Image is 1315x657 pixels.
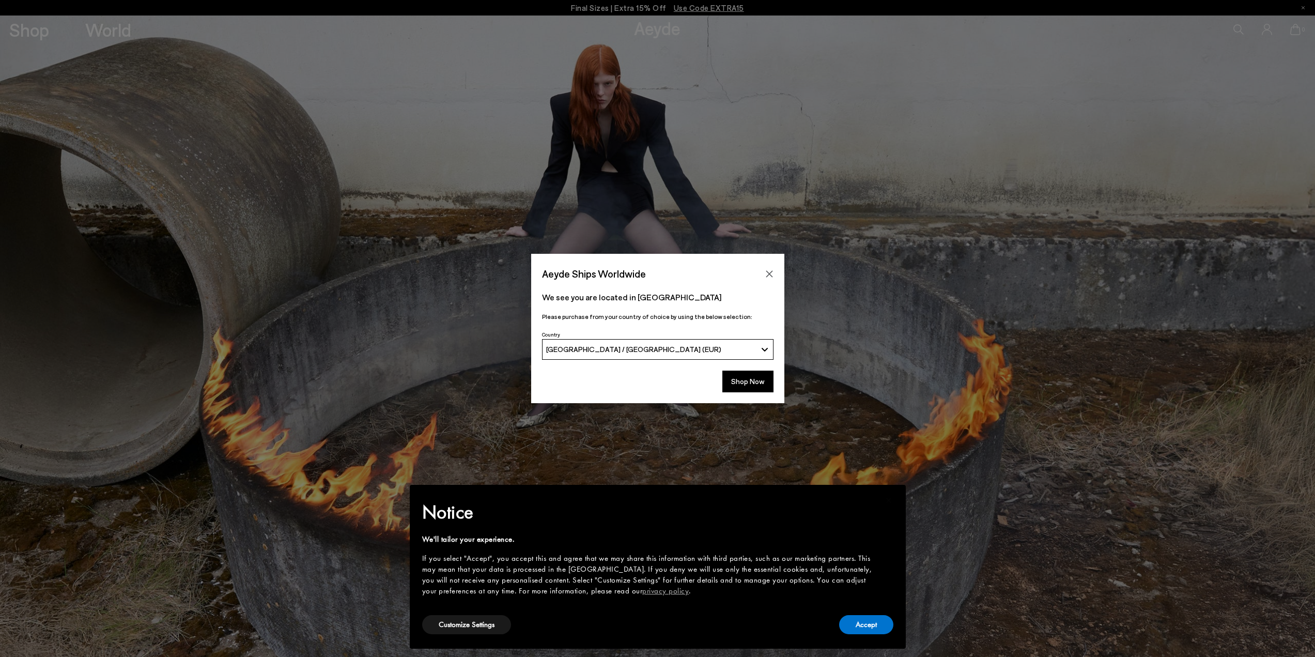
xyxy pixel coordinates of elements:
p: We see you are located in [GEOGRAPHIC_DATA] [542,291,773,303]
button: Shop Now [722,371,773,392]
span: × [886,492,892,508]
span: Country [542,331,560,338]
span: Aeyde Ships Worldwide [542,265,646,283]
button: Accept [839,615,893,634]
button: Close [762,266,777,282]
button: Close this notice [877,488,902,513]
p: Please purchase from your country of choice by using the below selection: [542,312,773,322]
h2: Notice [422,499,877,526]
a: privacy policy [642,586,689,596]
button: Customize Settings [422,615,511,634]
span: [GEOGRAPHIC_DATA] / [GEOGRAPHIC_DATA] (EUR) [546,345,721,354]
div: We'll tailor your experience. [422,534,877,545]
div: If you select "Accept", you accept this and agree that we may share this information with third p... [422,553,877,597]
